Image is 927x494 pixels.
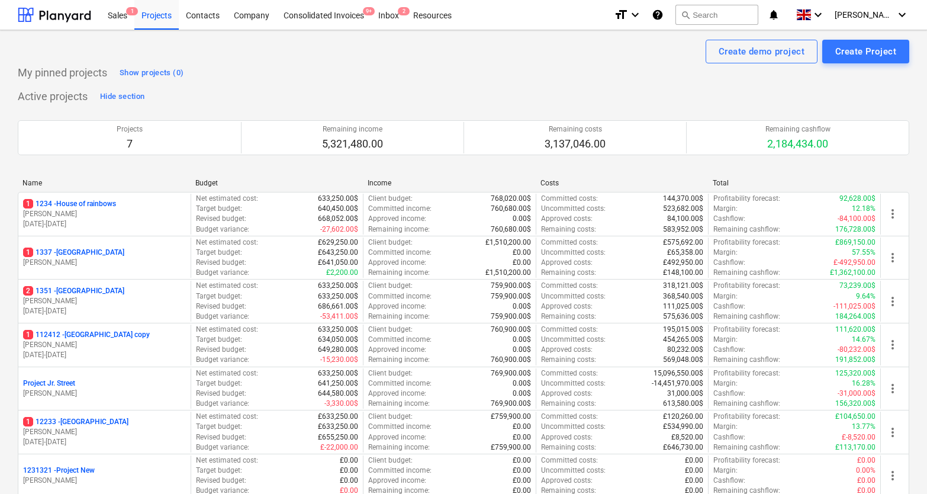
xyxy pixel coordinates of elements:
[835,355,875,365] p: 191,852.00$
[368,238,413,248] p: Client budget :
[663,412,703,422] p: £120,260.00
[196,355,249,365] p: Budget variance :
[706,40,817,63] button: Create demo project
[23,378,75,389] p: Project Jr. Street
[671,432,703,442] p: £8,520.00
[663,268,703,278] p: £148,100.00
[320,442,358,453] p: £-22,000.00
[23,286,124,296] p: 1351 - [GEOGRAPHIC_DATA]
[886,425,900,440] span: more_vert
[491,399,531,409] p: 769,900.00$
[368,466,432,476] p: Committed income :
[368,442,430,453] p: Remaining income :
[117,63,186,82] button: Show projects (0)
[196,368,258,378] p: Net estimated cost :
[326,268,358,278] p: £2,200.00
[23,437,186,447] p: [DATE] - [DATE]
[23,199,33,208] span: 1
[318,345,358,355] p: 649,280.00$
[196,466,242,476] p: Target budget :
[835,224,875,235] p: 176,728.00$
[196,455,258,466] p: Net estimated cost :
[513,248,531,258] p: £0.00
[713,214,745,224] p: Cashflow :
[196,432,246,442] p: Revised budget :
[857,455,875,466] p: £0.00
[117,137,143,151] p: 7
[485,268,531,278] p: £1,510,200.00
[368,345,426,355] p: Approved income :
[541,389,593,399] p: Approved costs :
[368,194,413,204] p: Client budget :
[541,268,596,278] p: Remaining costs :
[340,476,358,486] p: £0.00
[23,466,95,476] p: 1231321 - Project New
[713,422,738,432] p: Margin :
[23,248,33,257] span: 1
[835,442,875,453] p: £113,170.00
[765,124,831,134] p: Remaining cashflow
[513,214,531,224] p: 0.00$
[685,476,703,486] p: £0.00
[196,301,246,312] p: Revised budget :
[663,224,703,235] p: 583,952.00$
[368,179,531,187] div: Income
[368,432,426,442] p: Approved income :
[368,422,432,432] p: Committed income :
[97,87,147,106] button: Hide section
[541,378,606,389] p: Uncommitted costs :
[126,7,138,15] span: 1
[663,194,703,204] p: 144,370.00$
[368,224,430,235] p: Remaining income :
[23,350,186,360] p: [DATE] - [DATE]
[196,325,258,335] p: Net estimated cost :
[23,209,186,219] p: [PERSON_NAME]
[491,204,531,214] p: 760,680.00$
[195,179,359,187] div: Budget
[23,296,186,306] p: [PERSON_NAME]
[541,238,598,248] p: Committed costs :
[320,224,358,235] p: -27,602.00$
[320,312,358,322] p: -53,411.00$
[318,291,358,301] p: 633,250.00$
[833,258,875,268] p: £-492,950.00
[320,355,358,365] p: -15,230.00$
[491,281,531,291] p: 759,900.00$
[23,330,150,340] p: 112412 - [GEOGRAPHIC_DATA] copy
[491,355,531,365] p: 760,900.00$
[667,389,703,399] p: 31,000.00$
[895,8,909,22] i: keyboard_arrow_down
[654,368,703,378] p: 15,096,550.00$
[23,248,124,258] p: 1337 - [GEOGRAPHIC_DATA]
[368,281,413,291] p: Client budget :
[719,44,804,59] div: Create demo project
[852,204,875,214] p: 12.18%
[663,422,703,432] p: £534,990.00
[18,66,107,80] p: My pinned projects
[667,248,703,258] p: £65,358.00
[663,258,703,268] p: £492,950.00
[491,291,531,301] p: 759,900.00$
[491,368,531,378] p: 769,900.00$
[540,179,704,187] div: Costs
[318,378,358,389] p: 641,250.00$
[652,8,664,22] i: Knowledge base
[196,335,242,345] p: Target budget :
[318,412,358,422] p: £633,250.00
[23,389,186,399] p: [PERSON_NAME]
[196,224,249,235] p: Budget variance :
[513,422,531,432] p: £0.00
[663,335,703,345] p: 454,265.00$
[541,368,598,378] p: Committed costs :
[713,281,780,291] p: Profitability forecast :
[713,368,780,378] p: Profitability forecast :
[513,301,531,312] p: 0.00$
[485,238,531,248] p: £1,510,200.00
[838,214,875,224] p: -84,100.00$
[713,258,745,268] p: Cashflow :
[23,199,116,209] p: 1234 - House of rainbows
[852,378,875,389] p: 16.28%
[196,214,246,224] p: Revised budget :
[196,389,246,399] p: Revised budget :
[513,389,531,399] p: 0.00$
